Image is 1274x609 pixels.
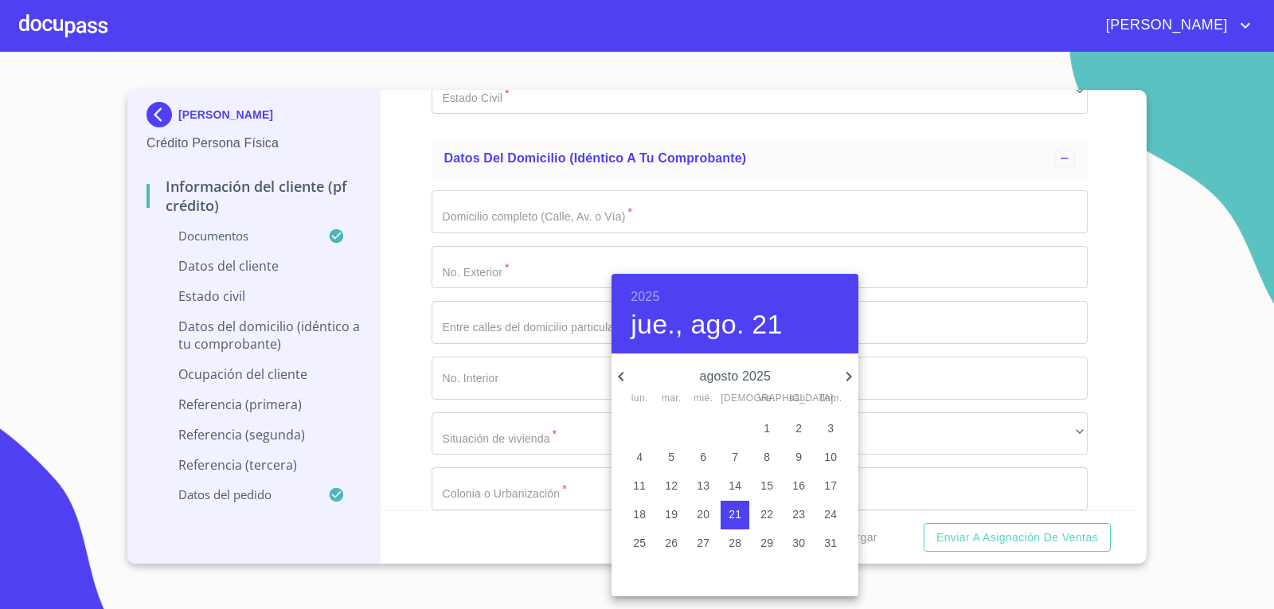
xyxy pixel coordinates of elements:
button: 1 [752,415,781,443]
p: 16 [792,478,805,494]
button: 28 [721,529,749,558]
p: 25 [633,535,646,551]
p: 8 [764,449,770,465]
p: 21 [729,506,741,522]
button: 2025 [631,286,659,308]
p: 15 [760,478,773,494]
span: sáb. [784,391,813,407]
p: 7 [732,449,738,465]
button: 8 [752,443,781,472]
p: 1 [764,420,770,436]
button: 24 [816,501,845,529]
p: 12 [665,478,678,494]
button: 23 [784,501,813,529]
button: 26 [657,529,686,558]
p: 18 [633,506,646,522]
button: 16 [784,472,813,501]
button: 21 [721,501,749,529]
p: 14 [729,478,741,494]
p: 23 [792,506,805,522]
p: 26 [665,535,678,551]
button: 12 [657,472,686,501]
p: 19 [665,506,678,522]
span: dom. [816,391,845,407]
p: 4 [636,449,643,465]
button: 25 [625,529,654,558]
button: 18 [625,501,654,529]
button: 19 [657,501,686,529]
p: 11 [633,478,646,494]
button: 22 [752,501,781,529]
button: 9 [784,443,813,472]
p: 6 [700,449,706,465]
button: 14 [721,472,749,501]
button: 27 [689,529,717,558]
p: 29 [760,535,773,551]
button: 31 [816,529,845,558]
span: mié. [689,391,717,407]
p: 28 [729,535,741,551]
button: 5 [657,443,686,472]
p: 2 [795,420,802,436]
p: 17 [824,478,837,494]
p: 5 [668,449,674,465]
p: 10 [824,449,837,465]
button: 13 [689,472,717,501]
p: 20 [697,506,709,522]
button: 3 [816,415,845,443]
p: 27 [697,535,709,551]
button: jue., ago. 21 [631,308,782,342]
p: 3 [827,420,834,436]
button: 20 [689,501,717,529]
span: mar. [657,391,686,407]
button: 15 [752,472,781,501]
p: agosto 2025 [631,367,839,386]
button: 30 [784,529,813,558]
button: 11 [625,472,654,501]
span: vie. [752,391,781,407]
p: 31 [824,535,837,551]
p: 13 [697,478,709,494]
p: 9 [795,449,802,465]
p: 24 [824,506,837,522]
button: 2 [784,415,813,443]
button: 29 [752,529,781,558]
button: 10 [816,443,845,472]
button: 4 [625,443,654,472]
p: 22 [760,506,773,522]
button: 7 [721,443,749,472]
p: 30 [792,535,805,551]
button: 17 [816,472,845,501]
button: 6 [689,443,717,472]
span: [DEMOGRAPHIC_DATA]. [721,391,749,407]
span: lun. [625,391,654,407]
